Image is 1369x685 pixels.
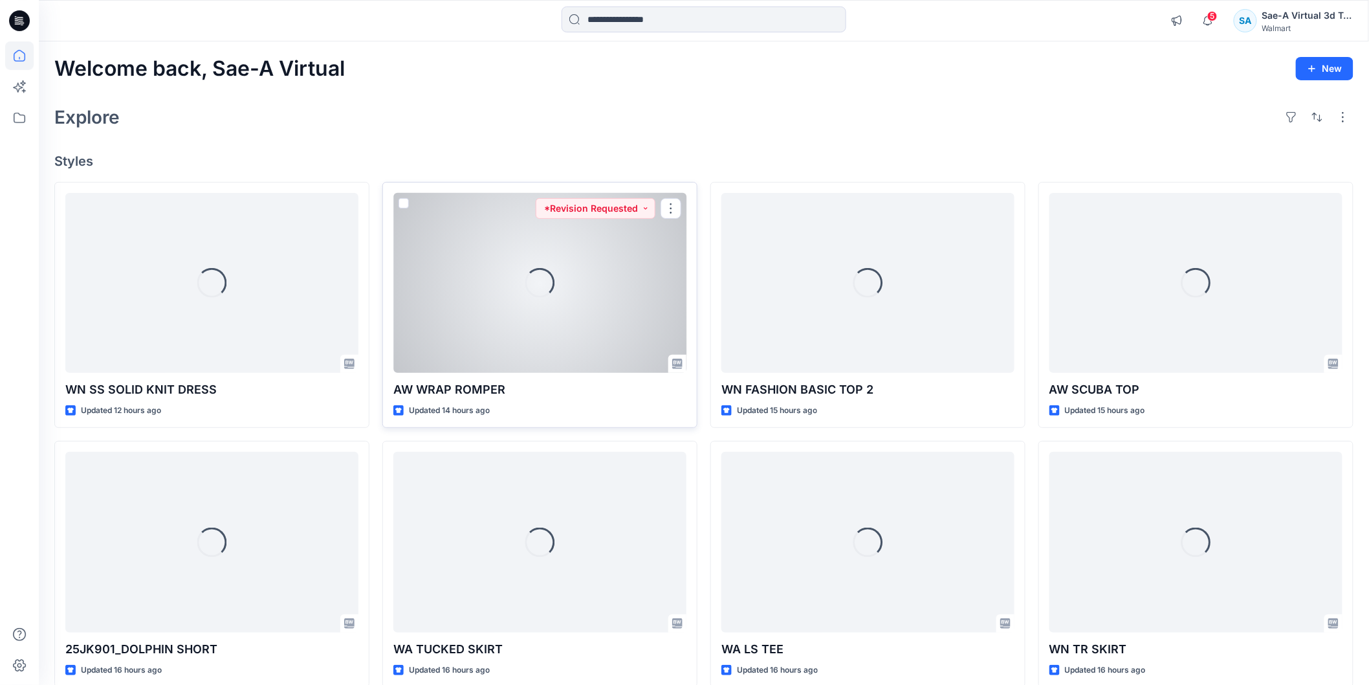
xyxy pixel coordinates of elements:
[737,664,818,677] p: Updated 16 hours ago
[737,404,817,418] p: Updated 15 hours ago
[409,664,490,677] p: Updated 16 hours ago
[1065,404,1145,418] p: Updated 15 hours ago
[81,664,162,677] p: Updated 16 hours ago
[393,381,686,399] p: AW WRAP ROMPER
[409,404,490,418] p: Updated 14 hours ago
[721,640,1014,658] p: WA LS TEE
[1262,8,1353,23] div: Sae-A Virtual 3d Team
[1049,640,1342,658] p: WN TR SKIRT
[81,404,161,418] p: Updated 12 hours ago
[721,381,1014,399] p: WN FASHION BASIC TOP 2
[54,153,1353,169] h4: Styles
[1234,9,1257,32] div: SA
[65,381,358,399] p: WN SS SOLID KNIT DRESS
[54,57,345,81] h2: Welcome back, Sae-A Virtual
[1296,57,1353,80] button: New
[1049,381,1342,399] p: AW SCUBA TOP
[65,640,358,658] p: 25JK901_DOLPHIN SHORT
[54,107,120,128] h2: Explore
[1207,11,1218,21] span: 5
[1262,23,1353,33] div: Walmart
[1065,664,1146,677] p: Updated 16 hours ago
[393,640,686,658] p: WA TUCKED SKIRT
